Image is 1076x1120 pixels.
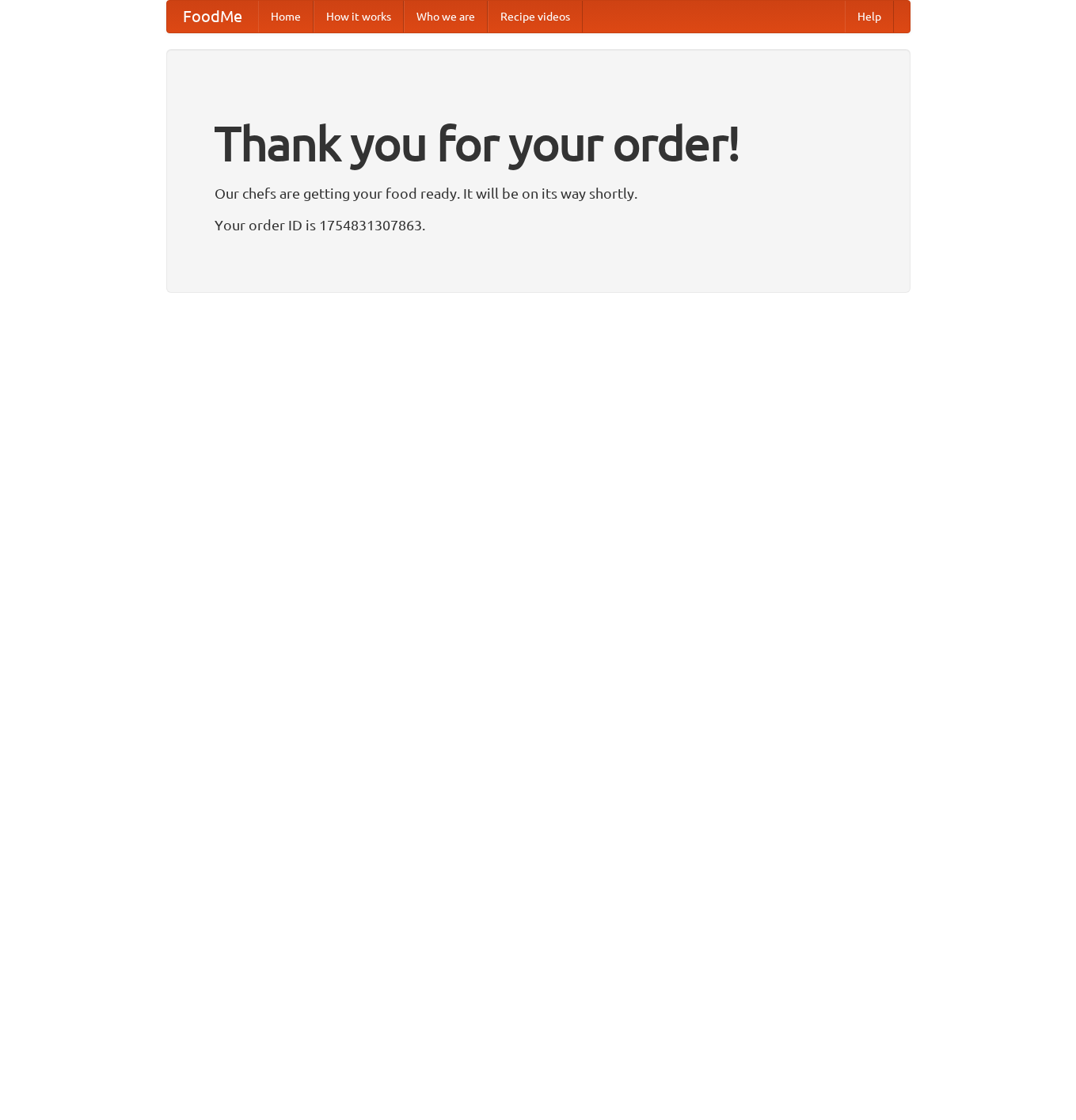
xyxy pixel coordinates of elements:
p: Our chefs are getting your food ready. It will be on its way shortly. [215,181,862,205]
a: FoodMe [167,1,258,32]
h1: Thank you for your order! [215,105,862,181]
a: Help [845,1,894,32]
a: Home [258,1,314,32]
a: Recipe videos [488,1,583,32]
p: Your order ID is 1754831307863. [215,213,862,237]
a: Who we are [404,1,488,32]
a: How it works [314,1,404,32]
